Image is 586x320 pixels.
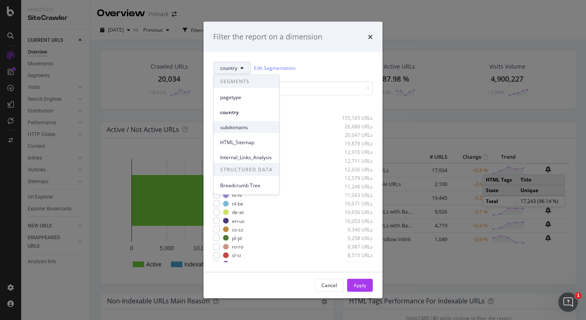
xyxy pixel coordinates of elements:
[333,114,373,121] div: 155,165 URLs
[315,279,344,292] button: Cancel
[232,252,241,259] div: sl-si
[333,226,373,233] div: 9,346 URLs
[220,154,273,161] span: Internal_Links_Analysis
[575,292,582,299] span: 1
[220,93,273,101] span: pagetype
[333,209,373,216] div: 10,656 URLs
[220,138,273,146] span: HTML_Sitemap
[333,174,373,181] div: 12,579 URLs
[232,200,243,207] div: nl-be
[333,166,373,173] div: 12,656 URLs
[232,234,242,241] div: pl-pl
[333,132,373,138] div: 20,047 URLs
[333,140,373,147] div: 19,879 URLs
[220,123,273,131] span: subdomains
[333,217,373,224] div: 10,053 URLs
[214,163,279,176] span: STRUCTURED DATA
[321,282,337,289] div: Cancel
[347,279,373,292] button: Apply
[220,108,273,116] span: country
[254,64,295,72] a: Edit Segmentation
[213,61,251,74] button: country
[213,81,373,95] input: Search
[333,252,373,259] div: 8,515 URLs
[333,183,373,190] div: 11,246 URLs
[558,292,578,312] iframe: Intercom live chat
[333,234,373,241] div: 9,258 URLs
[232,243,243,250] div: ro-ro
[220,65,237,71] span: country
[203,22,383,298] div: modal
[232,260,245,267] div: hu-hu
[232,192,242,199] div: nl-nl
[368,32,373,42] div: times
[213,102,373,108] div: Select all data available
[333,123,373,130] div: 26,686 URLs
[333,243,373,250] div: 8,987 URLs
[354,282,366,289] div: Apply
[333,149,373,156] div: 12,916 URLs
[333,200,373,207] div: 10,671 URLs
[333,192,373,199] div: 11,043 URLs
[232,217,245,224] div: en-us
[333,157,373,164] div: 12,711 URLs
[232,226,243,233] div: cs-cz
[220,182,273,189] span: Breadcrumb Tree
[214,75,279,88] span: SEGMENTS
[333,260,373,267] div: 7,782 URLs
[232,209,244,216] div: de-at
[213,32,322,42] div: Filter the report on a dimension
